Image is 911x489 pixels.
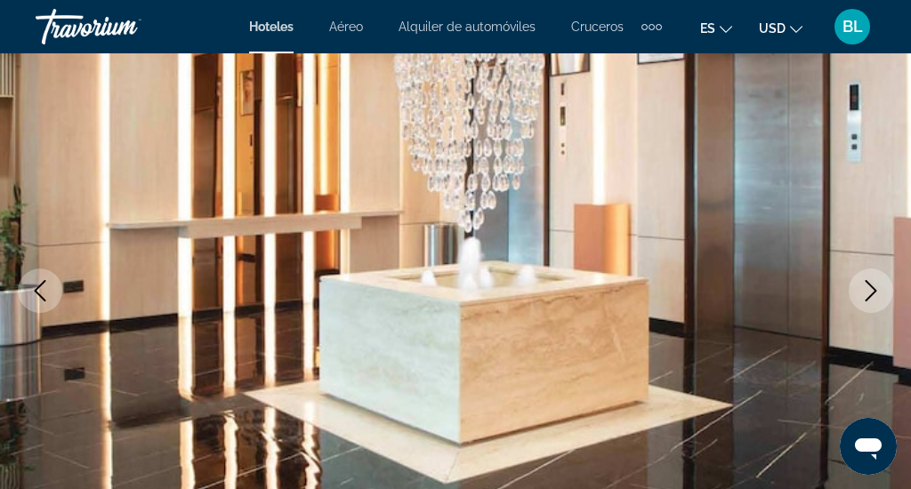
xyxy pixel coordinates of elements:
[249,20,294,34] a: Hoteles
[641,12,662,41] button: Extra navigation items
[849,269,893,313] button: Next image
[759,15,802,41] button: Change currency
[700,15,732,41] button: Change language
[842,18,863,36] span: BL
[36,4,214,50] a: Travorium
[18,269,62,313] button: Previous image
[829,8,875,45] button: User Menu
[700,21,715,36] span: es
[399,20,536,34] a: Alquiler de automóviles
[329,20,363,34] a: Aéreo
[571,20,624,34] a: Cruceros
[759,21,786,36] span: USD
[840,418,897,475] iframe: Botón para iniciar la ventana de mensajería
